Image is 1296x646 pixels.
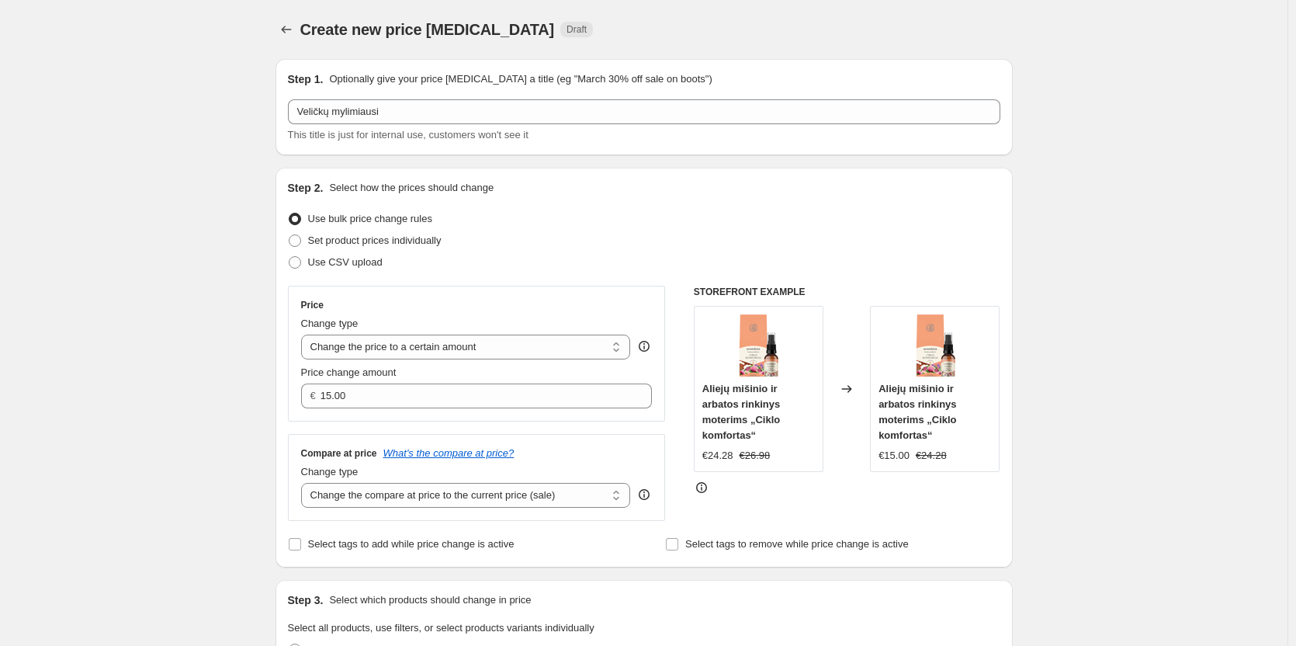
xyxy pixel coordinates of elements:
[636,339,652,354] div: help
[288,129,528,141] span: This title is just for internal use, customers won't see it
[288,622,594,634] span: Select all products, use filters, or select products variants individually
[300,21,555,38] span: Create new price [MEDICAL_DATA]
[301,299,324,311] h3: Price
[383,447,515,459] button: What's the compare at price?
[694,286,1000,298] h6: STOREFRONT EXAMPLE
[288,99,1000,124] input: 30% off holiday sale
[308,538,515,550] span: Select tags to add while price change is active
[321,384,629,408] input: 80.00
[904,314,966,377] img: ciklo_misinys_arbata_be-fono_80x.png
[685,538,909,550] span: Select tags to remove while price change is active
[916,448,947,464] strike: €24.28
[329,71,712,87] p: Optionally give your price [MEDICAL_DATA] a title (eg "March 30% off sale on boots")
[636,487,652,502] div: help
[288,71,324,87] h2: Step 1.
[308,234,442,246] span: Set product prices individually
[727,314,789,377] img: ciklo_misinys_arbata_be-fono_80x.png
[308,213,432,224] span: Use bulk price change rules
[878,383,956,441] span: Aliejų mišinio ir arbatos rinkinys moterims „Ciklo komfortas“
[567,23,587,36] span: Draft
[702,383,780,441] span: Aliejų mišinio ir arbatos rinkinys moterims „Ciklo komfortas“
[275,19,297,40] button: Price change jobs
[301,447,377,460] h3: Compare at price
[702,448,733,464] div: €24.28
[310,390,316,401] span: €
[878,448,910,464] div: €15.00
[288,592,324,608] h2: Step 3.
[329,592,531,608] p: Select which products should change in price
[301,318,359,329] span: Change type
[288,180,324,196] h2: Step 2.
[308,256,383,268] span: Use CSV upload
[301,366,397,378] span: Price change amount
[740,448,771,464] strike: €26.98
[301,466,359,478] span: Change type
[329,180,494,196] p: Select how the prices should change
